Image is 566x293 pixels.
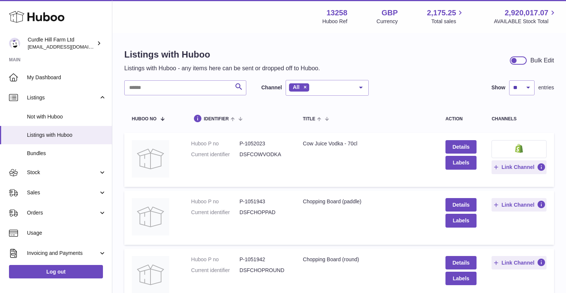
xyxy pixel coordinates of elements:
dd: P-1051942 [240,256,288,263]
span: AVAILABLE Stock Total [494,18,557,25]
span: Listings with Huboo [27,132,106,139]
p: Listings with Huboo - any items here can be sent or dropped off to Huboo. [124,64,320,73]
div: Curdle Hill Farm Ltd [28,36,95,50]
span: Sales [27,189,98,196]
div: Bulk Edit [530,56,554,65]
span: Stock [27,169,98,176]
span: Link Channel [502,259,535,266]
img: will@diddlysquatfarmshop.com [9,38,20,49]
img: Cow Juice Vodka - 70cl [132,140,169,178]
a: 2,920,017.07 AVAILABLE Stock Total [494,8,557,25]
dd: DSFCHOPPAD [240,209,288,216]
a: Details [445,256,477,269]
span: Bundles [27,150,106,157]
dd: DSFCHOPROUND [240,267,288,274]
strong: GBP [381,8,398,18]
a: Details [445,140,477,154]
span: identifier [204,117,229,121]
span: All [293,84,299,90]
div: Cow Juice Vodka - 70cl [303,140,430,147]
dt: Huboo P no [191,198,240,205]
a: Log out [9,265,103,278]
div: channels [492,117,547,121]
a: 2,175.25 Total sales [427,8,465,25]
img: shopify-small.png [515,144,523,153]
div: Chopping Board (paddle) [303,198,430,205]
span: entries [538,84,554,91]
button: Link Channel [492,198,547,212]
span: 2,920,017.07 [505,8,548,18]
dd: DSFCOWVODKA [240,151,288,158]
span: 2,175.25 [427,8,456,18]
strong: 13258 [326,8,347,18]
span: Total sales [431,18,465,25]
label: Show [492,84,505,91]
span: Invoicing and Payments [27,250,98,257]
label: Channel [261,84,282,91]
dt: Huboo P no [191,140,240,147]
span: Orders [27,209,98,216]
dt: Huboo P no [191,256,240,263]
div: action [445,117,477,121]
span: Link Channel [502,201,535,208]
button: Labels [445,214,477,227]
dt: Current identifier [191,267,240,274]
dt: Current identifier [191,151,240,158]
img: Chopping Board (paddle) [132,198,169,235]
span: Not with Huboo [27,113,106,120]
button: Link Channel [492,256,547,269]
span: Listings [27,94,98,101]
button: Labels [445,272,477,285]
button: Labels [445,156,477,169]
a: Details [445,198,477,212]
div: Chopping Board (round) [303,256,430,263]
span: Usage [27,229,106,237]
span: Link Channel [502,164,535,170]
div: Huboo Ref [322,18,347,25]
span: title [303,117,315,121]
dt: Current identifier [191,209,240,216]
dd: P-1052023 [240,140,288,147]
dd: P-1051943 [240,198,288,205]
button: Link Channel [492,160,547,174]
span: My Dashboard [27,74,106,81]
span: [EMAIL_ADDRESS][DOMAIN_NAME] [28,44,110,50]
h1: Listings with Huboo [124,49,320,61]
div: Currency [377,18,398,25]
span: Huboo no [132,117,156,121]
